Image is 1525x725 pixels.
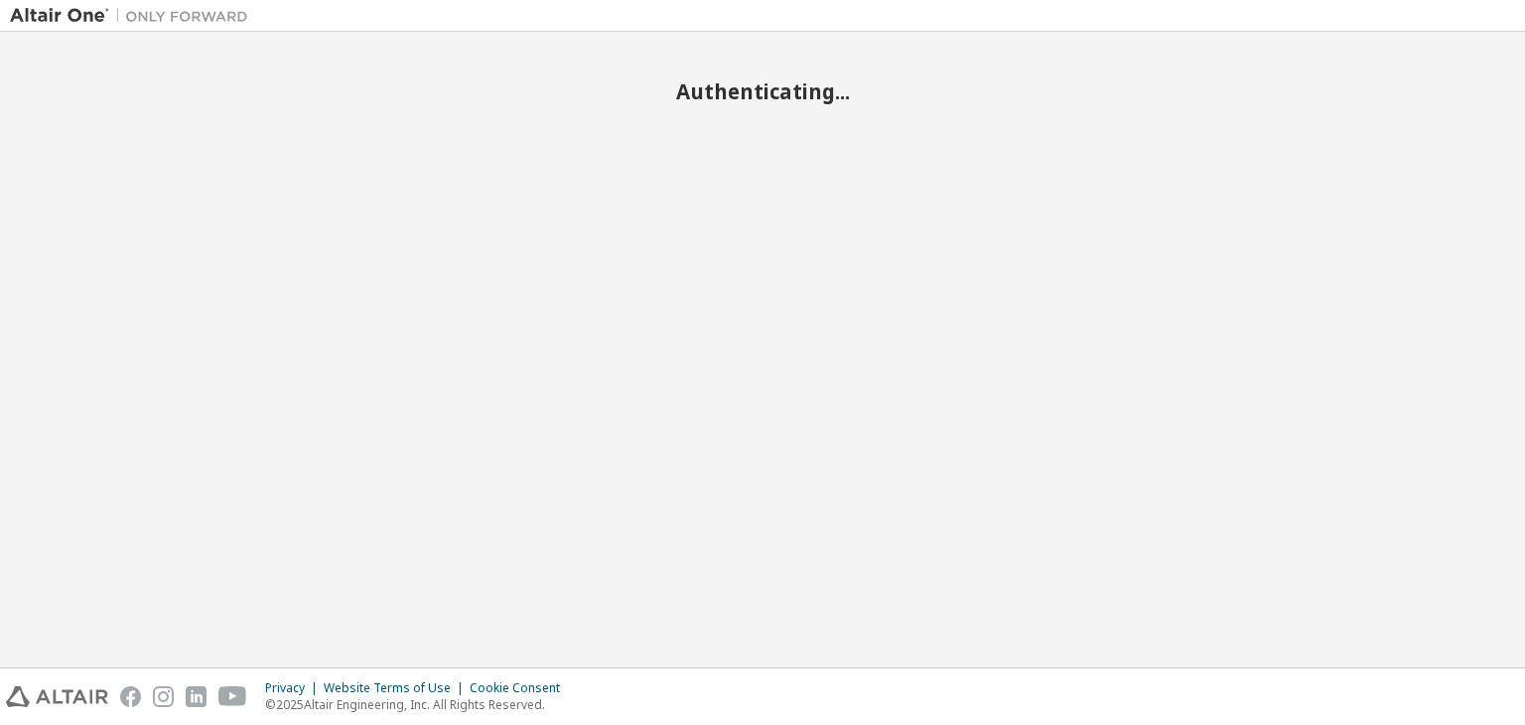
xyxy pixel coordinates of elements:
[120,686,141,707] img: facebook.svg
[10,78,1515,104] h2: Authenticating...
[186,686,207,707] img: linkedin.svg
[153,686,174,707] img: instagram.svg
[265,696,572,713] p: © 2025 Altair Engineering, Inc. All Rights Reserved.
[218,686,247,707] img: youtube.svg
[6,686,108,707] img: altair_logo.svg
[324,680,470,696] div: Website Terms of Use
[265,680,324,696] div: Privacy
[10,6,258,26] img: Altair One
[470,680,572,696] div: Cookie Consent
